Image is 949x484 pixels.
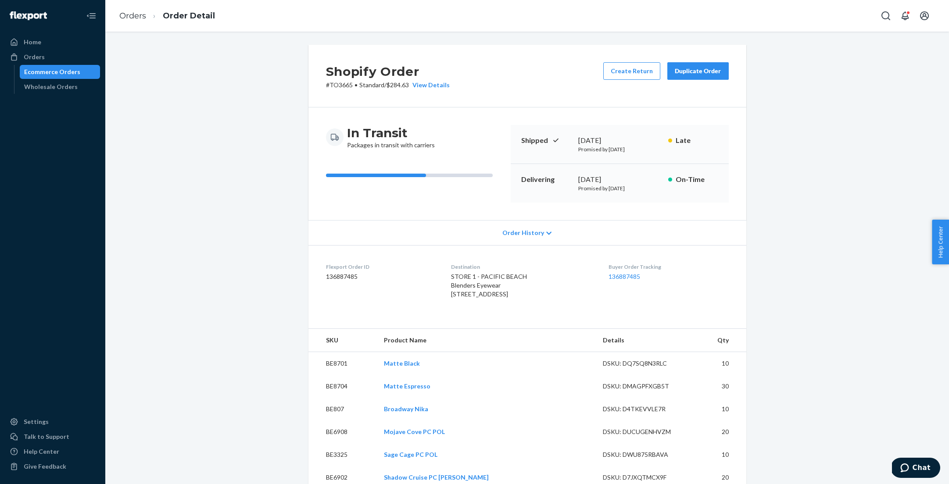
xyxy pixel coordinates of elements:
[692,398,746,420] td: 10
[675,67,721,75] div: Duplicate Order
[384,405,428,413] a: Broadway Nika
[384,428,445,435] a: Mojave Cove PC POL
[5,415,100,429] a: Settings
[603,359,685,368] div: DSKU: DQ7SQ8N3RLC
[308,329,377,352] th: SKU
[308,352,377,375] td: BE8701
[20,80,100,94] a: Wholesale Orders
[5,430,100,444] button: Talk to Support
[24,38,41,46] div: Home
[578,135,661,146] div: [DATE]
[521,135,571,146] p: Shipped
[603,450,685,459] div: DSKU: DWU875RBAVA
[308,398,377,420] td: BE807
[578,185,661,192] p: Promised by [DATE]
[877,7,895,25] button: Open Search Box
[603,427,685,436] div: DSKU: DUCUGENHVZM
[326,272,437,281] dd: 136887485
[24,447,59,456] div: Help Center
[5,50,100,64] a: Orders
[24,462,66,471] div: Give Feedback
[521,174,571,185] p: Delivering
[5,35,100,49] a: Home
[384,382,430,390] a: Matte Espresso
[384,473,489,481] a: Shadow Cruise PC [PERSON_NAME]
[578,174,661,185] div: [DATE]
[409,81,450,89] button: View Details
[359,81,384,89] span: Standard
[308,375,377,398] td: BE8704
[355,81,358,89] span: •
[163,11,215,21] a: Order Detail
[609,263,729,270] dt: Buyer Order Tracking
[24,417,49,426] div: Settings
[24,432,69,441] div: Talk to Support
[82,7,100,25] button: Close Navigation
[24,68,80,76] div: Ecommerce Orders
[119,11,146,21] a: Orders
[451,273,527,298] span: STORE 1 - PACIFIC BEACH Blenders Eyewear [STREET_ADDRESS]
[451,263,594,270] dt: Destination
[112,3,222,29] ol: breadcrumbs
[676,135,718,146] p: Late
[916,7,933,25] button: Open account menu
[384,359,420,367] a: Matte Black
[578,146,661,153] p: Promised by [DATE]
[20,65,100,79] a: Ecommerce Orders
[24,82,78,91] div: Wholesale Orders
[932,220,949,264] button: Help Center
[5,445,100,459] a: Help Center
[609,273,640,280] a: 136887485
[603,473,685,482] div: DSKU: D7JXQTMCX9F
[692,352,746,375] td: 10
[692,375,746,398] td: 30
[603,62,660,80] button: Create Return
[896,7,914,25] button: Open notifications
[24,53,45,61] div: Orders
[326,81,450,89] p: # TO3665 / $284.63
[603,405,685,413] div: DSKU: D4TKEVVLE7R
[5,459,100,473] button: Give Feedback
[326,263,437,270] dt: Flexport Order ID
[308,420,377,443] td: BE6908
[603,382,685,391] div: DSKU: DMAGPFXGB5T
[667,62,729,80] button: Duplicate Order
[326,62,450,81] h2: Shopify Order
[596,329,692,352] th: Details
[502,228,544,237] span: Order History
[10,11,47,20] img: Flexport logo
[692,329,746,352] th: Qty
[347,125,435,149] div: Packages in transit with carriers
[692,420,746,443] td: 20
[676,174,718,185] p: On-Time
[377,329,596,352] th: Product Name
[308,443,377,466] td: BE3325
[347,125,435,141] h3: In Transit
[692,443,746,466] td: 10
[384,451,437,458] a: Sage Cage PC POL
[892,458,940,480] iframe: Opens a widget where you can chat to one of our agents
